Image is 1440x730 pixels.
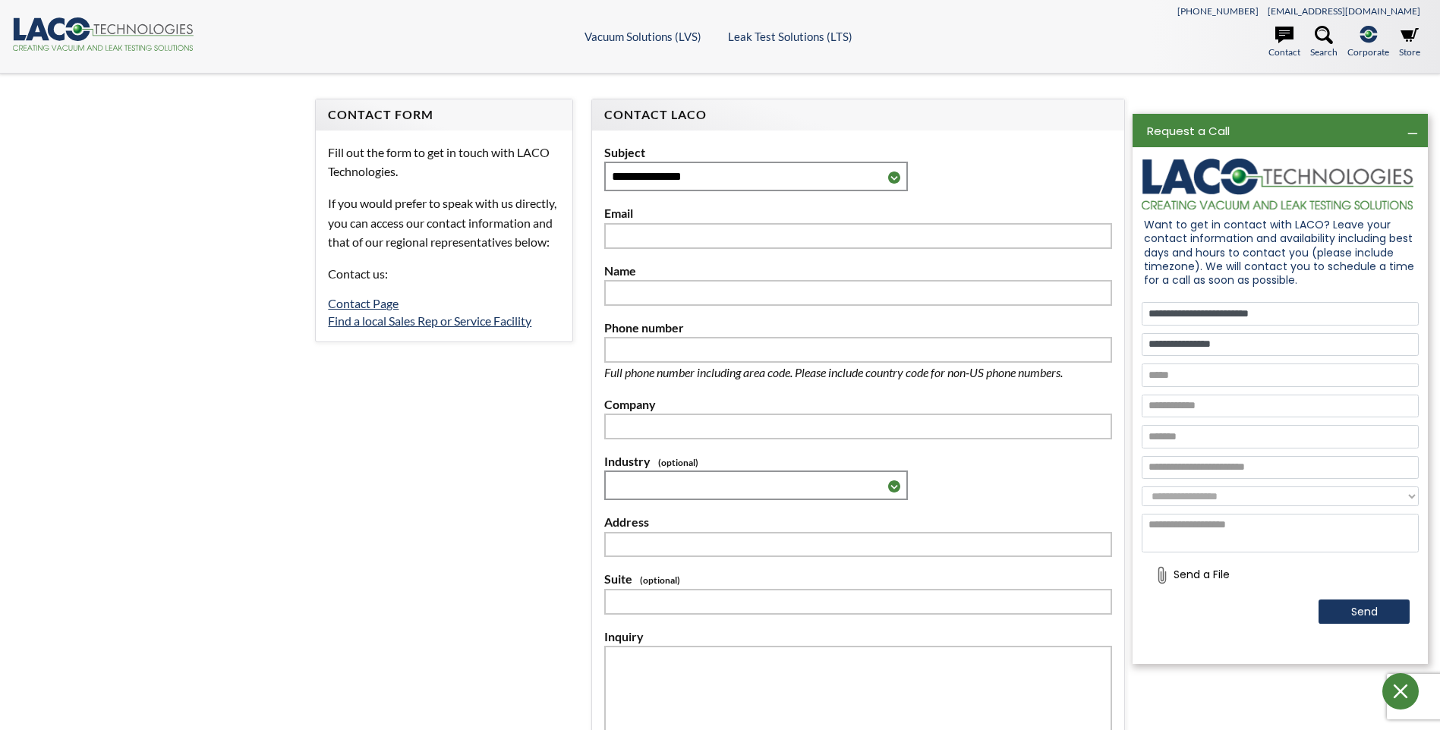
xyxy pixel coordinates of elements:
a: Leak Test Solutions (LTS) [728,30,852,43]
div: Request a Call [1140,123,1398,139]
h4: Contact LACO [604,107,1112,123]
a: Find a local Sales Rep or Service Facility [328,313,531,328]
label: Suite [604,569,1112,589]
a: [PHONE_NUMBER] [1177,5,1259,17]
img: logo [1142,159,1413,209]
label: Phone number [604,318,1112,338]
a: Contact [1268,26,1300,59]
a: Search [1310,26,1338,59]
button: Send [1319,599,1410,624]
div: Minimize [1402,121,1420,140]
p: Full phone number including area code. Please include country code for non-US phone numbers. [604,363,1112,382]
h4: Contact Form [328,107,559,123]
label: Address [604,512,1112,532]
span: Corporate [1347,45,1389,59]
a: Vacuum Solutions (LVS) [585,30,701,43]
label: Inquiry [604,627,1112,647]
label: Name [604,261,1112,281]
div: Want to get in contact with LACO? Leave your contact information and availability including best ... [1133,213,1428,291]
p: Fill out the form to get in touch with LACO Technologies. [328,143,559,181]
a: Store [1399,26,1420,59]
a: [EMAIL_ADDRESS][DOMAIN_NAME] [1268,5,1420,17]
label: Company [604,395,1112,414]
p: Contact us: [328,264,559,284]
p: If you would prefer to speak with us directly, you can access our contact information and that of... [328,194,559,252]
label: Industry [604,452,1112,471]
a: Contact Page [328,296,399,310]
label: Email [604,203,1112,223]
label: Subject [604,143,1112,162]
